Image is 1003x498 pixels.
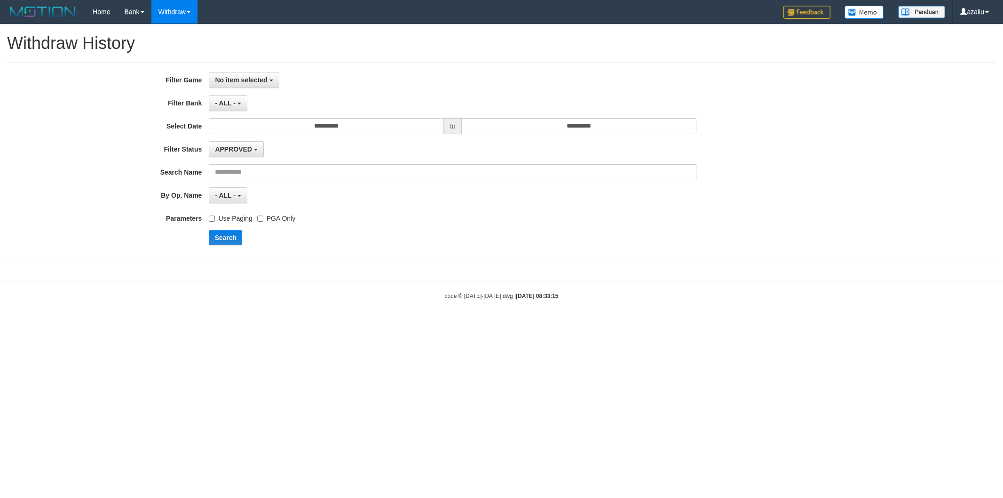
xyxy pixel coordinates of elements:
img: panduan.png [898,6,945,18]
button: - ALL - [209,95,247,111]
span: - ALL - [215,192,236,199]
span: - ALL - [215,99,236,107]
small: code © [DATE]-[DATE] dwg | [445,293,559,299]
label: PGA Only [257,210,295,223]
button: APPROVED [209,141,263,157]
img: Feedback.jpg [783,6,830,19]
label: Use Paging [209,210,252,223]
button: - ALL - [209,187,247,203]
input: Use Paging [209,216,215,222]
h1: Withdraw History [7,34,996,53]
span: APPROVED [215,145,252,153]
span: to [444,118,462,134]
button: Search [209,230,242,245]
strong: [DATE] 08:33:15 [516,293,558,299]
span: No item selected [215,76,267,84]
img: MOTION_logo.png [7,5,79,19]
button: No item selected [209,72,279,88]
img: Button%20Memo.svg [845,6,884,19]
input: PGA Only [257,216,263,222]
